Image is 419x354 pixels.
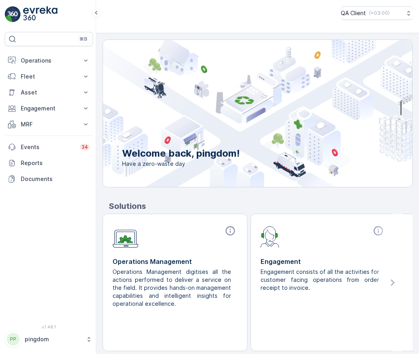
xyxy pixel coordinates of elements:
[5,69,93,85] button: Fleet
[261,268,379,292] p: Engagement consists of all the activities for customer facing operations from order receipt to in...
[81,144,88,150] p: 34
[21,73,77,81] p: Fleet
[5,85,93,100] button: Asset
[5,171,93,187] a: Documents
[109,200,413,212] p: Solutions
[113,268,231,308] p: Operations Management digitises all the actions performed to deliver a service on the field. It p...
[5,116,93,132] button: MRF
[5,155,93,171] a: Reports
[21,57,77,65] p: Operations
[25,335,82,343] p: pingdom
[113,225,138,248] img: module-icon
[5,139,93,155] a: Events34
[5,331,93,348] button: PPpingdom
[5,324,93,329] span: v 1.48.1
[21,104,77,112] p: Engagement
[5,100,93,116] button: Engagement
[21,159,90,167] p: Reports
[122,147,240,160] p: Welcome back, pingdom!
[21,143,75,151] p: Events
[5,6,21,22] img: logo
[113,257,237,266] p: Operations Management
[7,333,20,346] div: PP
[79,36,87,42] p: ⌘B
[21,120,77,128] p: MRF
[261,225,279,248] img: module-icon
[21,175,90,183] p: Documents
[21,88,77,96] p: Asset
[23,6,57,22] img: logo_light-DOdMpM7g.png
[122,160,240,168] span: Have a zero-waste day
[67,40,412,187] img: city illustration
[341,9,366,17] p: QA Client
[369,10,389,16] p: ( +03:00 )
[341,6,413,20] button: QA Client(+03:00)
[261,257,385,266] p: Engagement
[5,53,93,69] button: Operations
